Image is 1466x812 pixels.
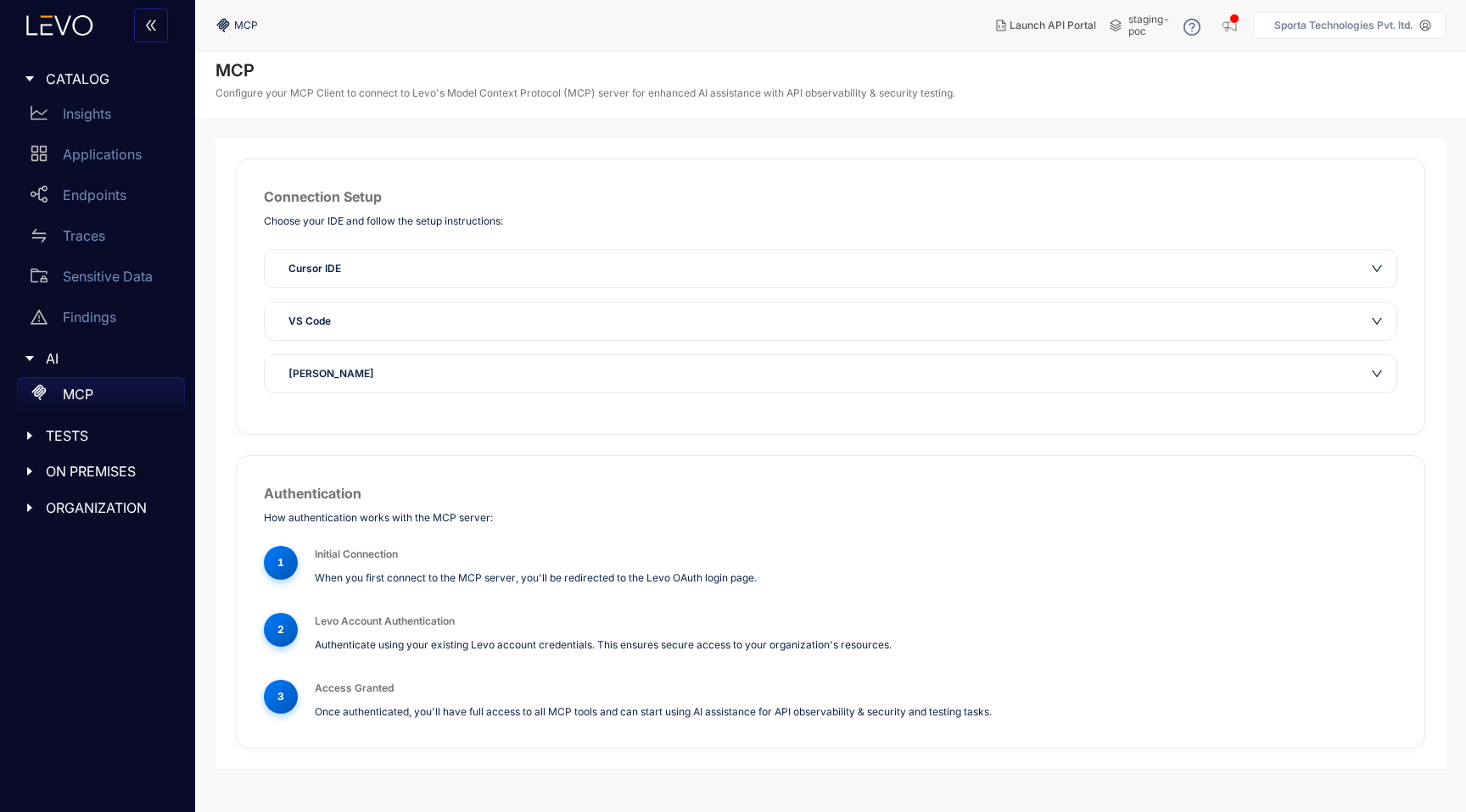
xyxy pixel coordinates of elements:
span: caret-right [24,430,36,442]
p: MCP [63,387,93,402]
span: ON PREMISES [46,464,171,479]
div: AI [10,341,185,376]
p: Once authenticated, you'll have full access to all MCP tools and can start using AI assistance fo... [315,704,1397,720]
div: TESTS [10,418,185,453]
h2: Authentication [264,483,1397,503]
span: caret-right [24,73,36,85]
p: Authenticate using your existing Levo account credentials. This ensures secure access to your org... [315,637,1397,653]
p: Sensitive Data [63,269,153,284]
h3: Initial Connection [315,546,1397,563]
p: Applications [63,147,142,162]
span: CATALOG [46,71,171,86]
p: Insights [63,106,111,121]
a: MCP [17,377,185,418]
button: Launch API Portal [982,12,1110,39]
button: double-left [134,8,168,42]
span: down [1371,263,1383,275]
h3: Levo Account Authentication [315,613,1397,630]
span: caret-right [24,353,36,364]
span: warning [31,309,48,325]
p: Choose your IDE and follow the setup instructions: [264,214,1397,229]
p: How authentication works with the MCP server: [264,510,1397,526]
p: Sporta Technologies Pvt. ltd. [1274,19,1413,31]
span: [PERSON_NAME] [288,365,374,382]
h3: Access Granted [315,680,1397,697]
span: TESTS [46,428,171,443]
span: ORGANIZATION [46,500,171,515]
a: Traces [17,219,185,259]
a: Insights [17,97,185,137]
span: Launch API Portal [1010,19,1096,31]
p: Configure your MCP Client to connect to Levo's Model Context Protocol (MCP) server for enhanced A... [215,87,955,99]
span: down [1371,315,1383,327]
span: MCP [234,19,258,31]
div: 3 [264,680,298,714]
span: down [1371,368,1383,380]
span: AI [46,351,171,366]
div: ORGANIZATION [10,490,185,526]
h2: Connection Setup [264,186,1397,207]
p: When you first connect to the MCP server, you'll be redirected to the Levo OAuth login page. [315,570,1397,586]
a: Sensitive Data [17,259,185,300]
span: Cursor IDE [288,260,341,277]
span: double-left [144,19,158,34]
div: 1 [264,546,298,580]
p: Traces [63,228,105,243]
p: Findings [63,309,116,325]
h4: MCP [215,60,955,81]
span: caret-right [24,465,36,477]
p: Endpoints [63,187,126,203]
span: caret-right [24,502,36,514]
a: Applications [17,137,185,178]
span: staging-poc [1128,14,1170,37]
a: Endpoints [17,178,185,219]
div: CATALOG [10,61,185,97]
div: ON PREMISES [10,453,185,489]
a: Findings [17,300,185,341]
div: 2 [264,613,298,647]
span: swap [31,227,48,244]
span: VS Code [288,313,331,330]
